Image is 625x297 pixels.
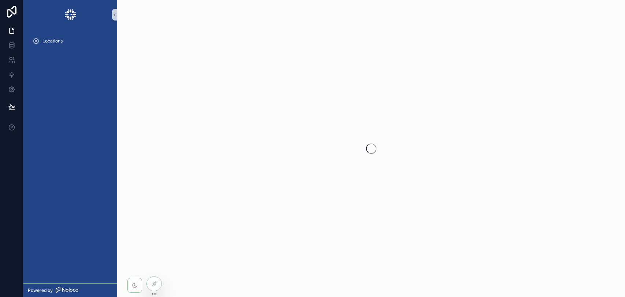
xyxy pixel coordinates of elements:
[42,38,63,44] span: Locations
[64,9,77,21] img: App logo
[28,34,113,48] a: Locations
[28,287,53,293] span: Powered by
[23,283,117,297] a: Powered by
[23,29,117,57] div: scrollable content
